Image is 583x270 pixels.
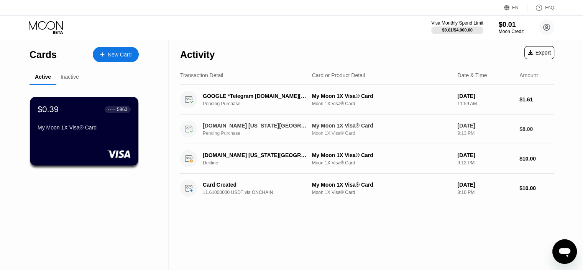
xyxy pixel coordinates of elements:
[38,124,131,131] div: My Moon 1X Visa® Card
[203,182,308,188] div: Card Created
[180,144,554,174] div: [DOMAIN_NAME] [US_STATE][GEOGRAPHIC_DATA]DeclineMy Moon 1X Visa® CardMoon 1X Visa® Card[DATE]9:12...
[524,46,554,59] div: Export
[312,101,452,106] div: Moon 1X Visa® Card
[203,93,308,99] div: GOOGLE *Telegram [DOMAIN_NAME][URL][GEOGRAPHIC_DATA]
[203,152,308,158] div: [DOMAIN_NAME] [US_STATE][GEOGRAPHIC_DATA]
[203,160,316,166] div: Decline
[30,49,57,60] div: Cards
[457,152,513,158] div: [DATE]
[180,114,554,144] div: [DOMAIN_NAME] [US_STATE][GEOGRAPHIC_DATA]Pending PurchaseMy Moon 1X Visa® CardMoon 1X Visa® Card[...
[117,107,127,112] div: 5860
[312,72,365,78] div: Card or Product Detail
[180,174,554,203] div: Card Created11.61000000 USDT via ONCHAINMy Moon 1X Visa® CardMoon 1X Visa® Card[DATE]8:10 PM$10.00
[61,74,79,80] div: Inactive
[30,97,138,166] div: $0.39● ● ● ●5860My Moon 1X Visa® Card
[457,101,513,106] div: 11:59 AM
[552,239,577,264] iframe: Button to launch messaging window, conversation in progress
[528,50,551,56] div: Export
[499,29,524,34] div: Moon Credit
[457,190,513,195] div: 8:10 PM
[38,104,59,114] div: $0.39
[457,123,513,129] div: [DATE]
[442,28,473,32] div: $9.61 / $4,000.00
[108,108,116,111] div: ● ● ● ●
[519,185,554,191] div: $10.00
[512,5,519,10] div: EN
[499,21,524,29] div: $0.01
[519,96,554,103] div: $1.61
[527,4,554,12] div: FAQ
[519,72,538,78] div: Amount
[312,93,452,99] div: My Moon 1X Visa® Card
[519,156,554,162] div: $10.00
[312,152,452,158] div: My Moon 1X Visa® Card
[431,20,483,34] div: Visa Monthly Spend Limit$9.61/$4,000.00
[312,182,452,188] div: My Moon 1X Visa® Card
[312,123,452,129] div: My Moon 1X Visa® Card
[457,93,513,99] div: [DATE]
[312,190,452,195] div: Moon 1X Visa® Card
[457,72,487,78] div: Date & Time
[312,160,452,166] div: Moon 1X Visa® Card
[35,74,51,80] div: Active
[504,4,527,12] div: EN
[545,5,554,10] div: FAQ
[203,123,308,129] div: [DOMAIN_NAME] [US_STATE][GEOGRAPHIC_DATA]
[457,182,513,188] div: [DATE]
[203,131,316,136] div: Pending Purchase
[499,21,524,34] div: $0.01Moon Credit
[519,126,554,132] div: $8.00
[108,51,131,58] div: New Card
[312,131,452,136] div: Moon 1X Visa® Card
[180,49,215,60] div: Activity
[93,47,139,62] div: New Card
[180,85,554,114] div: GOOGLE *Telegram [DOMAIN_NAME][URL][GEOGRAPHIC_DATA]Pending PurchaseMy Moon 1X Visa® CardMoon 1X ...
[203,190,316,195] div: 11.61000000 USDT via ONCHAIN
[457,160,513,166] div: 9:12 PM
[180,72,223,78] div: Transaction Detail
[457,131,513,136] div: 9:13 PM
[203,101,316,106] div: Pending Purchase
[431,20,483,26] div: Visa Monthly Spend Limit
